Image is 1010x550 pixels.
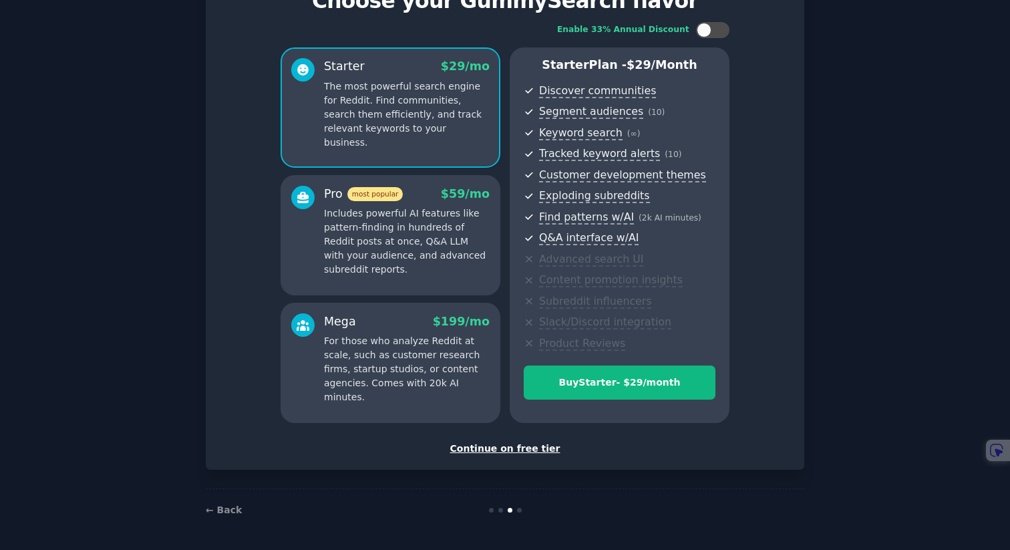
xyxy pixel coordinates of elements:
[206,505,242,515] a: ← Back
[347,187,403,201] span: most popular
[665,150,681,159] span: ( 10 )
[539,126,623,140] span: Keyword search
[639,213,701,223] span: ( 2k AI minutes )
[539,147,660,161] span: Tracked keyword alerts
[648,108,665,117] span: ( 10 )
[524,376,715,390] div: Buy Starter - $ 29 /month
[539,189,649,203] span: Exploding subreddits
[539,84,656,98] span: Discover communities
[539,273,683,287] span: Content promotion insights
[524,366,715,400] button: BuyStarter- $29/month
[539,253,643,267] span: Advanced search UI
[441,187,490,200] span: $ 59 /mo
[557,24,689,36] div: Enable 33% Annual Discount
[324,80,490,150] p: The most powerful search engine for Reddit. Find communities, search them efficiently, and track ...
[324,207,490,277] p: Includes powerful AI features like pattern-finding in hundreds of Reddit posts at once, Q&A LLM w...
[441,59,490,73] span: $ 29 /mo
[324,58,365,75] div: Starter
[539,231,639,245] span: Q&A interface w/AI
[539,337,625,351] span: Product Reviews
[220,442,790,456] div: Continue on free tier
[627,129,641,138] span: ( ∞ )
[433,315,490,328] span: $ 199 /mo
[524,57,715,74] p: Starter Plan -
[539,211,634,225] span: Find patterns w/AI
[324,334,490,404] p: For those who analyze Reddit at scale, such as customer research firms, startup studios, or conte...
[539,295,651,309] span: Subreddit influencers
[324,186,403,202] div: Pro
[539,315,671,329] span: Slack/Discord integration
[324,313,356,330] div: Mega
[539,105,643,119] span: Segment audiences
[627,58,697,72] span: $ 29 /month
[539,168,706,182] span: Customer development themes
